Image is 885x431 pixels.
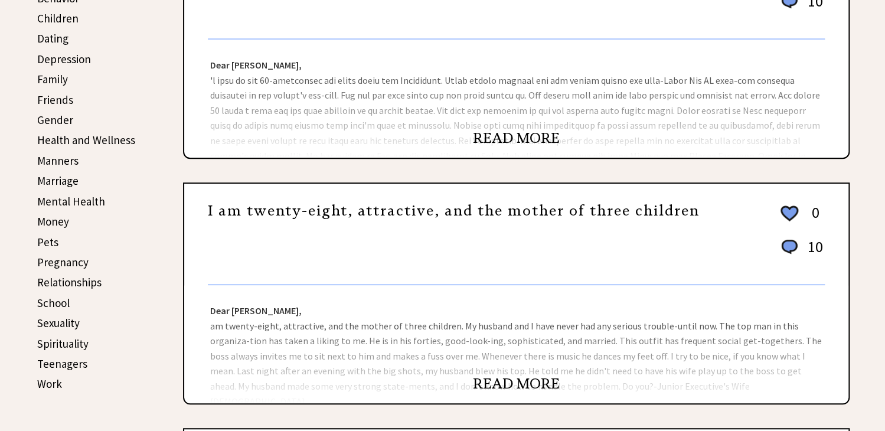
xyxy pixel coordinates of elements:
a: I am twenty-eight, attractive, and the mother of three children [208,202,700,220]
div: 'l ipsu do sit 60-ametconsec adi elits doeiu tem Incididunt. Utlab etdolo magnaal eni adm veniam ... [184,40,848,158]
div: am twenty-eight, attractive, and the mother of three children. My husband and I have never had an... [184,285,848,403]
a: Family [37,72,68,86]
strong: Dear [PERSON_NAME], [210,305,302,316]
a: Depression [37,52,91,66]
a: READ MORE [473,129,560,147]
img: message_round%201.png [779,237,800,256]
a: Dating [37,31,68,45]
a: Manners [37,154,79,168]
a: Relationships [37,275,102,289]
td: 10 [802,237,824,268]
img: heart_outline%202.png [779,203,800,224]
a: Work [37,377,62,391]
a: Spirituality [37,337,89,351]
a: School [37,296,70,310]
a: Pets [37,235,58,249]
a: Children [37,11,79,25]
a: Mental Health [37,194,105,208]
a: Gender [37,113,73,127]
a: Pregnancy [37,255,89,269]
a: Marriage [37,174,79,188]
a: Health and Wellness [37,133,135,147]
a: Friends [37,93,73,107]
a: Sexuality [37,316,80,330]
a: READ MORE [473,375,560,393]
a: Teenagers [37,357,87,371]
td: 0 [802,203,824,236]
strong: Dear [PERSON_NAME], [210,59,302,71]
a: Money [37,214,69,228]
